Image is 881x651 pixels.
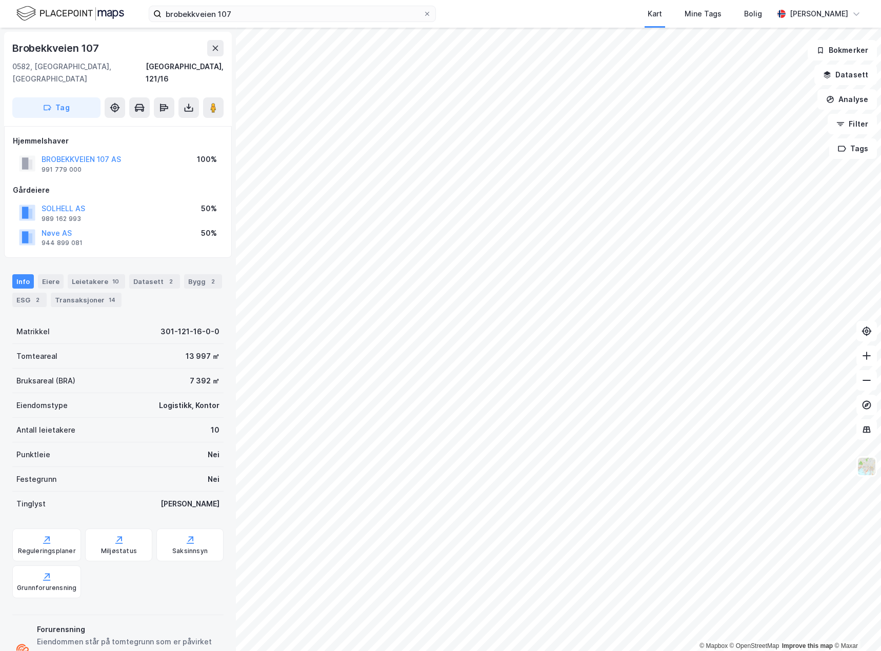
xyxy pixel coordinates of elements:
[814,65,877,85] button: Datasett
[211,424,219,436] div: 10
[16,350,57,362] div: Tomteareal
[16,498,46,510] div: Tinglyst
[166,276,176,287] div: 2
[829,138,877,159] button: Tags
[42,239,83,247] div: 944 899 081
[107,295,117,305] div: 14
[730,642,779,649] a: OpenStreetMap
[830,602,881,651] div: Kontrollprogram for chat
[685,8,722,20] div: Mine Tags
[201,202,217,215] div: 50%
[648,8,662,20] div: Kart
[161,325,219,338] div: 301-121-16-0-0
[201,227,217,239] div: 50%
[699,642,728,649] a: Mapbox
[16,375,75,387] div: Bruksareal (BRA)
[828,114,877,134] button: Filter
[12,40,101,56] div: Brobekkveien 107
[16,5,124,23] img: logo.f888ab2527a4732fd821a326f86c7f29.svg
[13,184,223,196] div: Gårdeiere
[159,399,219,412] div: Logistikk, Kontor
[37,623,219,636] div: Forurensning
[42,215,81,223] div: 989 162 993
[186,350,219,362] div: 13 997 ㎡
[110,276,121,287] div: 10
[161,498,219,510] div: [PERSON_NAME]
[12,293,47,307] div: ESG
[830,602,881,651] iframe: Chat Widget
[817,89,877,110] button: Analyse
[12,60,146,85] div: 0582, [GEOGRAPHIC_DATA], [GEOGRAPHIC_DATA]
[16,325,50,338] div: Matrikkel
[129,274,180,289] div: Datasett
[68,274,125,289] div: Leietakere
[17,584,76,592] div: Grunnforurensning
[16,473,56,485] div: Festegrunn
[208,276,218,287] div: 2
[32,295,43,305] div: 2
[790,8,848,20] div: [PERSON_NAME]
[12,97,101,118] button: Tag
[162,6,423,22] input: Søk på adresse, matrikkel, gårdeiere, leietakere eller personer
[146,60,224,85] div: [GEOGRAPHIC_DATA], 121/16
[13,135,223,147] div: Hjemmelshaver
[101,547,137,555] div: Miljøstatus
[184,274,222,289] div: Bygg
[16,424,75,436] div: Antall leietakere
[190,375,219,387] div: 7 392 ㎡
[12,274,34,289] div: Info
[197,153,217,166] div: 100%
[857,457,876,476] img: Z
[744,8,762,20] div: Bolig
[16,449,50,461] div: Punktleie
[51,293,122,307] div: Transaksjoner
[42,166,82,174] div: 991 779 000
[208,449,219,461] div: Nei
[38,274,64,289] div: Eiere
[782,642,833,649] a: Improve this map
[16,399,68,412] div: Eiendomstype
[808,40,877,60] button: Bokmerker
[18,547,76,555] div: Reguleringsplaner
[208,473,219,485] div: Nei
[172,547,208,555] div: Saksinnsyn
